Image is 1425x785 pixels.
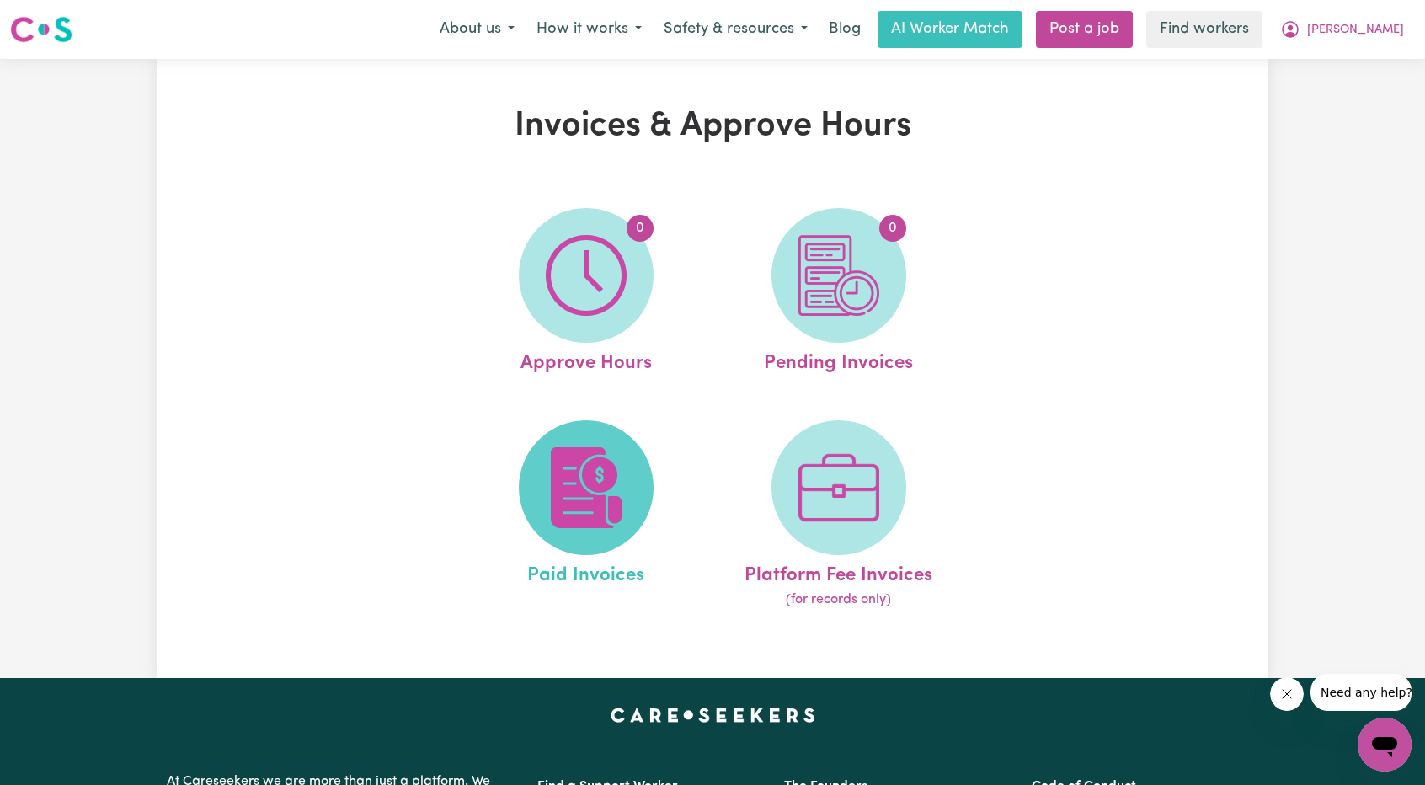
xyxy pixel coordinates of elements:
span: Approve Hours [520,343,652,378]
span: [PERSON_NAME] [1307,21,1404,40]
a: Platform Fee Invoices(for records only) [718,420,960,611]
iframe: Button to launch messaging window [1358,718,1412,772]
span: 0 [879,215,906,242]
span: Paid Invoices [527,555,644,590]
a: Pending Invoices [718,208,960,378]
a: Approve Hours [465,208,707,378]
img: Careseekers logo [10,14,72,45]
button: How it works [526,12,653,47]
a: Find workers [1146,11,1262,48]
a: Paid Invoices [465,420,707,611]
a: Careseekers logo [10,10,72,49]
span: Pending Invoices [764,343,913,378]
a: Careseekers home page [611,708,815,722]
button: Safety & resources [653,12,819,47]
span: 0 [627,215,654,242]
a: Blog [819,11,871,48]
h1: Invoices & Approve Hours [352,106,1073,147]
iframe: Message from company [1310,674,1412,711]
a: AI Worker Match [878,11,1022,48]
span: (for records only) [786,590,891,610]
span: Need any help? [10,12,102,25]
button: My Account [1269,12,1415,47]
span: Platform Fee Invoices [745,555,932,590]
iframe: Close message [1270,677,1304,711]
button: About us [429,12,526,47]
a: Post a job [1036,11,1133,48]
